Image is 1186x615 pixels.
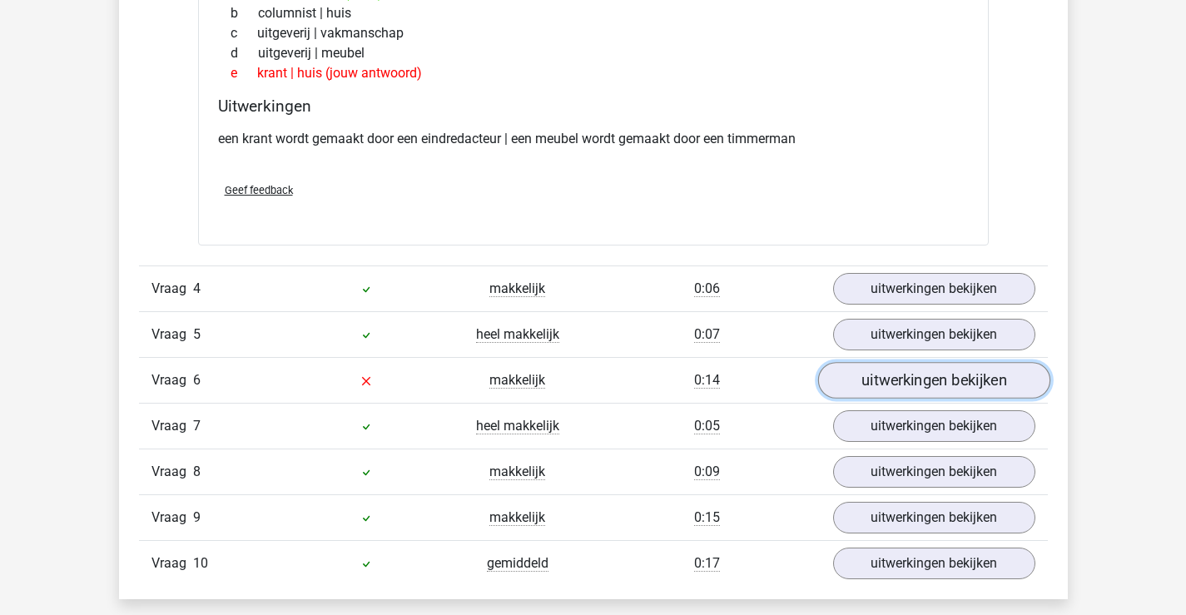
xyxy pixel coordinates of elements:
a: uitwerkingen bekijken [833,502,1035,533]
span: Vraag [151,508,193,528]
a: uitwerkingen bekijken [833,273,1035,305]
div: krant | huis (jouw antwoord) [218,63,969,83]
h4: Uitwerkingen [218,97,969,116]
span: 10 [193,555,208,571]
span: 0:05 [694,418,720,434]
p: een krant wordt gemaakt door een eindredacteur | een meubel wordt gemaakt door een timmerman [218,129,969,149]
span: 0:17 [694,555,720,572]
div: uitgeverij | meubel [218,43,969,63]
span: d [231,43,258,63]
span: gemiddeld [487,555,548,572]
span: e [231,63,257,83]
span: 6 [193,372,201,388]
span: Vraag [151,325,193,345]
a: uitwerkingen bekijken [833,319,1035,350]
span: Vraag [151,462,193,482]
span: 9 [193,509,201,525]
a: uitwerkingen bekijken [833,456,1035,488]
span: Vraag [151,370,193,390]
span: Vraag [151,279,193,299]
span: makkelijk [489,464,545,480]
a: uitwerkingen bekijken [833,410,1035,442]
span: 0:15 [694,509,720,526]
span: makkelijk [489,509,545,526]
span: Vraag [151,416,193,436]
span: 0:06 [694,280,720,297]
span: 0:14 [694,372,720,389]
span: 4 [193,280,201,296]
span: heel makkelijk [476,326,559,343]
span: 0:07 [694,326,720,343]
span: Geef feedback [225,184,293,196]
span: c [231,23,257,43]
div: uitgeverij | vakmanschap [218,23,969,43]
span: 5 [193,326,201,342]
span: makkelijk [489,280,545,297]
a: uitwerkingen bekijken [817,363,1050,399]
span: 8 [193,464,201,479]
span: b [231,3,258,23]
a: uitwerkingen bekijken [833,548,1035,579]
div: columnist | huis [218,3,969,23]
span: heel makkelijk [476,418,559,434]
span: 0:09 [694,464,720,480]
span: makkelijk [489,372,545,389]
span: 7 [193,418,201,434]
span: Vraag [151,553,193,573]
